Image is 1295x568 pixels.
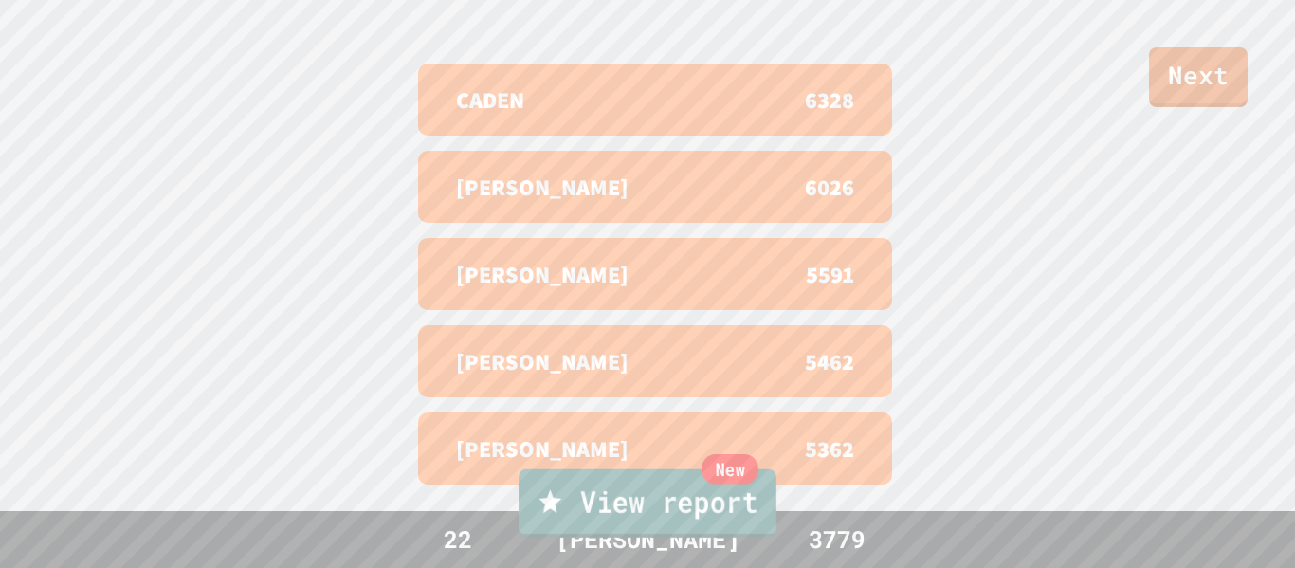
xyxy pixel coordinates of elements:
p: [PERSON_NAME] [456,257,629,291]
p: [PERSON_NAME] [456,431,629,466]
p: [PERSON_NAME] [456,344,629,378]
a: Next [1149,47,1248,107]
p: 5591 [806,257,854,291]
p: 5462 [805,344,854,378]
p: 5362 [805,431,854,466]
p: 6026 [805,170,854,204]
div: New [702,454,758,485]
p: [PERSON_NAME] [456,170,629,204]
a: View report [519,469,776,538]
